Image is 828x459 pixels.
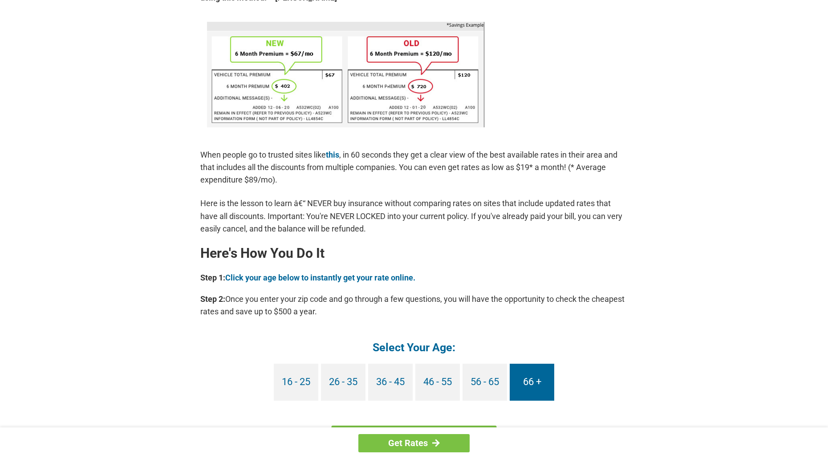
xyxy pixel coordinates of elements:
a: 66 + [510,364,554,401]
h4: Select Your Age: [200,340,628,355]
a: 36 - 45 [368,364,413,401]
a: 26 - 35 [321,364,365,401]
b: Step 1: [200,273,225,282]
a: 56 - 65 [463,364,507,401]
p: Here is the lesson to learn â€“ NEVER buy insurance without comparing rates on sites that include... [200,197,628,235]
img: savings [207,22,484,127]
a: Click your age below to instantly get your rate online. [225,273,415,282]
a: 46 - 55 [415,364,460,401]
a: 16 - 25 [274,364,318,401]
h2: Here's How You Do It [200,246,628,260]
a: Get Rates [358,434,470,452]
p: When people go to trusted sites like , in 60 seconds they get a clear view of the best available ... [200,149,628,186]
b: Step 2: [200,294,225,304]
a: this [326,150,339,159]
p: Once you enter your zip code and go through a few questions, you will have the opportunity to che... [200,293,628,318]
a: Find My Rate - Enter Zip Code [332,426,497,451]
